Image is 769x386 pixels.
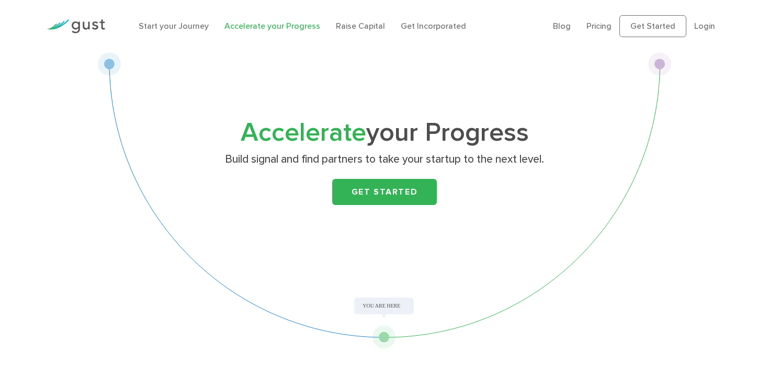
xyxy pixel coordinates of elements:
[139,21,209,31] a: Start your Journey
[182,152,587,167] p: Build signal and find partners to take your startup to the next level.
[336,21,385,31] a: Raise Capital
[619,15,686,37] a: Get Started
[586,21,612,31] a: Pricing
[241,117,366,148] span: Accelerate
[553,21,571,31] a: Blog
[401,21,466,31] a: Get Incorporated
[694,21,715,31] a: Login
[47,19,105,33] img: Gust Logo
[178,121,591,145] h1: your Progress
[224,21,320,31] a: Accelerate your Progress
[332,179,437,205] a: Get Started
